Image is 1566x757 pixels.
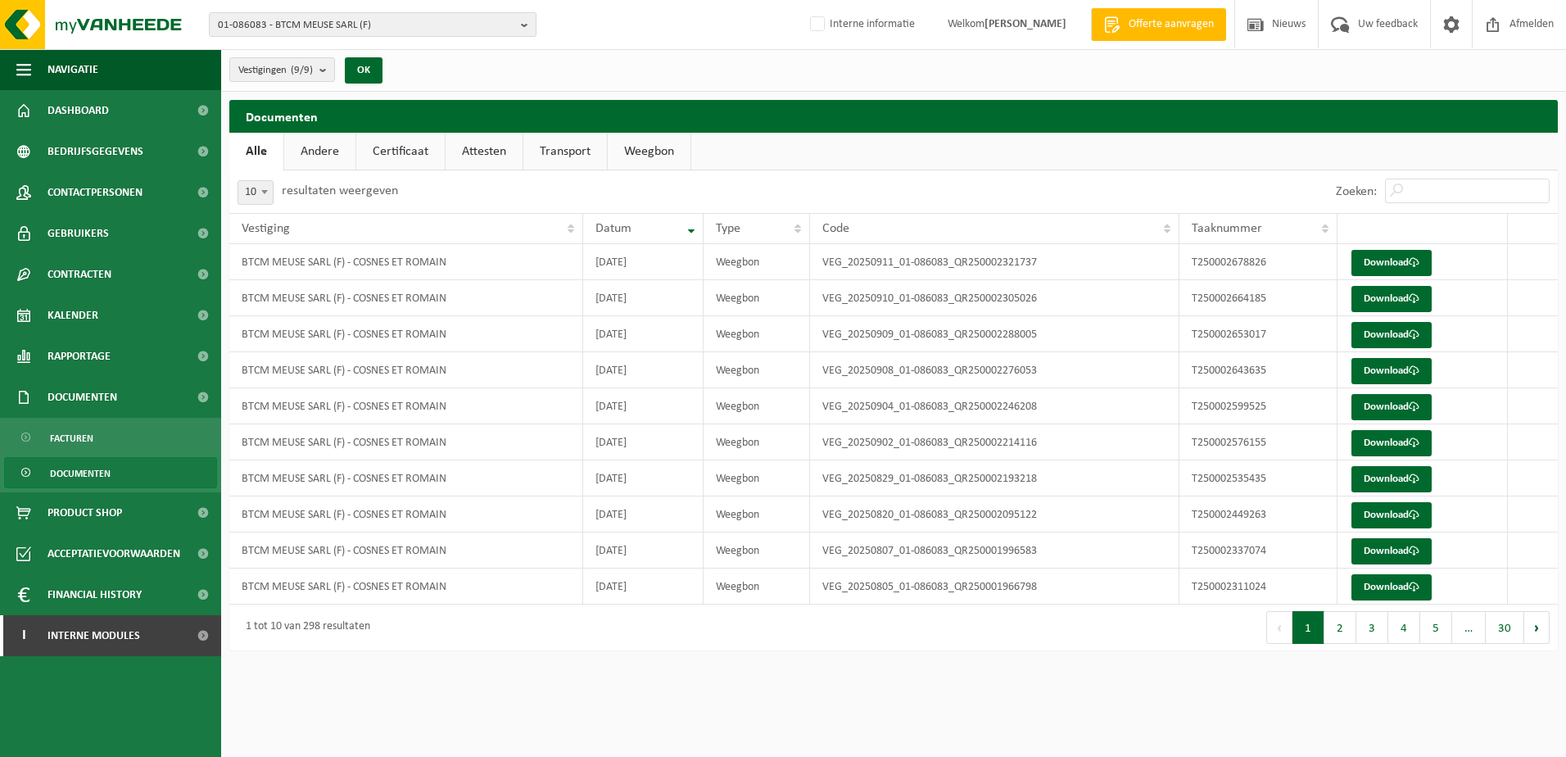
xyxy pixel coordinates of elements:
[4,457,217,488] a: Documenten
[704,424,811,460] td: Weegbon
[209,12,536,37] button: 01-086083 - BTCM MEUSE SARL (F)
[242,222,290,235] span: Vestiging
[810,569,1179,605] td: VEG_20250805_01-086083_QR250001966798
[583,569,704,605] td: [DATE]
[595,222,631,235] span: Datum
[1324,611,1356,644] button: 2
[704,244,811,280] td: Weegbon
[50,423,93,454] span: Facturen
[229,316,583,352] td: BTCM MEUSE SARL (F) - COSNES ET ROMAIN
[4,422,217,453] a: Facturen
[48,131,143,172] span: Bedrijfsgegevens
[1179,280,1337,316] td: T250002664185
[48,615,140,656] span: Interne modules
[1351,358,1432,384] a: Download
[1292,611,1324,644] button: 1
[48,533,180,574] span: Acceptatievoorwaarden
[704,388,811,424] td: Weegbon
[583,352,704,388] td: [DATE]
[1179,352,1337,388] td: T250002643635
[284,133,355,170] a: Andere
[48,49,98,90] span: Navigatie
[1091,8,1226,41] a: Offerte aanvragen
[810,388,1179,424] td: VEG_20250904_01-086083_QR250002246208
[229,352,583,388] td: BTCM MEUSE SARL (F) - COSNES ET ROMAIN
[48,492,122,533] span: Product Shop
[50,458,111,489] span: Documenten
[282,184,398,197] label: resultaten weergeven
[1388,611,1420,644] button: 4
[238,180,274,205] span: 10
[1351,502,1432,528] a: Download
[48,90,109,131] span: Dashboard
[1351,322,1432,348] a: Download
[229,496,583,533] td: BTCM MEUSE SARL (F) - COSNES ET ROMAIN
[1179,460,1337,496] td: T250002535435
[810,316,1179,352] td: VEG_20250909_01-086083_QR250002288005
[1351,466,1432,492] a: Download
[229,244,583,280] td: BTCM MEUSE SARL (F) - COSNES ET ROMAIN
[229,388,583,424] td: BTCM MEUSE SARL (F) - COSNES ET ROMAIN
[810,244,1179,280] td: VEG_20250911_01-086083_QR250002321737
[1351,394,1432,420] a: Download
[704,460,811,496] td: Weegbon
[583,496,704,533] td: [DATE]
[810,280,1179,316] td: VEG_20250910_01-086083_QR250002305026
[810,460,1179,496] td: VEG_20250829_01-086083_QR250002193218
[238,58,313,83] span: Vestigingen
[716,222,740,235] span: Type
[810,496,1179,533] td: VEG_20250820_01-086083_QR250002095122
[810,352,1179,388] td: VEG_20250908_01-086083_QR250002276053
[1351,538,1432,564] a: Download
[1524,611,1550,644] button: Next
[238,181,273,204] span: 10
[229,280,583,316] td: BTCM MEUSE SARL (F) - COSNES ET ROMAIN
[229,460,583,496] td: BTCM MEUSE SARL (F) - COSNES ET ROMAIN
[229,100,1558,132] h2: Documenten
[48,172,143,213] span: Contactpersonen
[1179,424,1337,460] td: T250002576155
[583,244,704,280] td: [DATE]
[583,316,704,352] td: [DATE]
[807,12,915,37] label: Interne informatie
[229,533,583,569] td: BTCM MEUSE SARL (F) - COSNES ET ROMAIN
[48,336,111,377] span: Rapportage
[1179,569,1337,605] td: T250002311024
[608,133,690,170] a: Weegbon
[583,533,704,569] td: [DATE]
[523,133,607,170] a: Transport
[229,569,583,605] td: BTCM MEUSE SARL (F) - COSNES ET ROMAIN
[1179,496,1337,533] td: T250002449263
[345,57,382,84] button: OK
[48,254,111,295] span: Contracten
[822,222,849,235] span: Code
[1192,222,1262,235] span: Taaknummer
[704,316,811,352] td: Weegbon
[1179,244,1337,280] td: T250002678826
[984,18,1066,30] strong: [PERSON_NAME]
[1179,533,1337,569] td: T250002337074
[583,280,704,316] td: [DATE]
[356,133,445,170] a: Certificaat
[1266,611,1292,644] button: Previous
[1336,185,1377,198] label: Zoeken:
[1420,611,1452,644] button: 5
[704,569,811,605] td: Weegbon
[704,352,811,388] td: Weegbon
[704,280,811,316] td: Weegbon
[1179,388,1337,424] td: T250002599525
[1356,611,1388,644] button: 3
[810,533,1179,569] td: VEG_20250807_01-086083_QR250001996583
[583,388,704,424] td: [DATE]
[1125,16,1218,33] span: Offerte aanvragen
[1351,286,1432,312] a: Download
[1179,316,1337,352] td: T250002653017
[704,496,811,533] td: Weegbon
[583,460,704,496] td: [DATE]
[48,213,109,254] span: Gebruikers
[229,424,583,460] td: BTCM MEUSE SARL (F) - COSNES ET ROMAIN
[229,57,335,82] button: Vestigingen(9/9)
[229,133,283,170] a: Alle
[238,613,370,642] div: 1 tot 10 van 298 resultaten
[1452,611,1486,644] span: …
